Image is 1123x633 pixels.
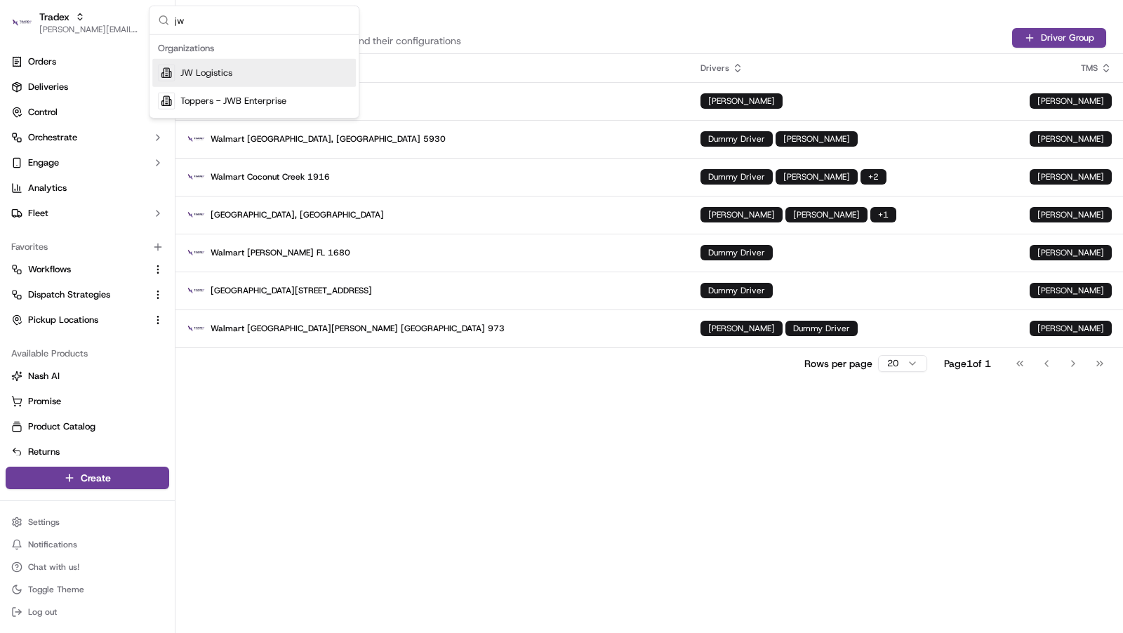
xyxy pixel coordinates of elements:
div: [PERSON_NAME] [1030,207,1112,222]
p: [GEOGRAPHIC_DATA][STREET_ADDRESS] [187,281,678,300]
div: TMS [1030,62,1112,74]
div: Drivers [700,62,1007,74]
div: We're available if you need us! [63,147,193,159]
img: 1679586894394 [187,205,206,225]
button: Chat with us! [6,557,169,577]
button: Settings [6,512,169,532]
span: Dummy Driver [708,171,765,182]
div: Available Products [6,342,169,365]
a: Orders [6,51,169,73]
span: Notifications [28,539,77,550]
span: [PERSON_NAME] [793,209,860,220]
span: [PERSON_NAME] [44,255,114,266]
div: 💻 [119,314,130,326]
span: [DATE] [124,255,153,266]
span: Orchestrate [28,131,77,144]
span: Dummy Driver [708,247,765,258]
a: Returns [11,446,164,458]
span: [PERSON_NAME] [783,133,850,145]
span: Pickup Locations [28,314,98,326]
a: Dispatch Strategies [11,288,147,301]
div: Organizations [152,38,356,59]
button: TradexTradex[PERSON_NAME][EMAIL_ADDRESS][DOMAIN_NAME] [6,6,145,39]
span: Orders [28,55,56,68]
div: 📗 [14,314,25,326]
span: [PERSON_NAME] [783,171,850,182]
span: Chat with us! [28,561,79,573]
span: Log out [28,606,57,618]
a: Promise [11,395,164,408]
span: [PERSON_NAME] [708,95,775,107]
a: 📗Knowledge Base [8,307,113,333]
span: Dummy Driver [708,285,765,296]
img: 1679586894394 [187,129,206,149]
button: Dispatch Strategies [6,284,169,306]
span: Promise [28,395,61,408]
button: Create [6,467,169,489]
p: Welcome 👋 [14,55,255,78]
p: Albemarle, [GEOGRAPHIC_DATA] [187,91,678,111]
a: 💻API Documentation [113,307,231,333]
button: Product Catalog [6,415,169,438]
p: Walmart [PERSON_NAME] FL 1680 [187,243,678,262]
span: JW Logistics [180,67,232,79]
div: Name [187,62,678,74]
div: Start new chat [63,133,230,147]
span: Deliveries [28,81,68,93]
div: [PERSON_NAME] [1030,321,1112,336]
img: Nash [14,13,42,41]
button: See all [218,179,255,196]
button: Returns [6,441,169,463]
div: [PERSON_NAME] [1030,169,1112,185]
button: Promise [6,390,169,413]
button: Log out [6,602,169,622]
button: Pickup Locations [6,309,169,331]
button: Notifications [6,535,169,554]
p: [GEOGRAPHIC_DATA], [GEOGRAPHIC_DATA] [187,205,678,225]
span: Workflows [28,263,71,276]
span: Fleet [28,207,48,220]
p: Rows per page [804,357,872,371]
button: Control [6,101,169,124]
span: Toppers - JWB Enterprise [180,95,286,107]
span: • [117,255,121,266]
img: 1736555255976-a54dd68f-1ca7-489b-9aae-adbdc363a1c4 [14,133,39,159]
span: Dummy Driver [708,133,765,145]
img: 1679586894394 [187,167,206,187]
img: 1679586894394 [187,281,206,300]
a: Powered byPylon [99,347,170,358]
span: Knowledge Base [28,313,107,327]
span: Create [81,471,111,485]
button: Toggle Theme [6,580,169,599]
p: Walmart Coconut Creek 1916 [187,167,678,187]
span: [PERSON_NAME] [708,209,775,220]
button: Engage [6,152,169,174]
button: Tradex [39,10,69,24]
img: 1679586894394 [187,319,206,338]
div: Favorites [6,236,169,258]
button: Start new chat [239,138,255,154]
a: Pickup Locations [11,314,147,326]
a: Analytics [6,177,169,199]
span: Dispatch Strategies [28,288,110,301]
button: Driver Group [1012,28,1106,48]
a: Workflows [11,263,147,276]
a: Deliveries [6,76,169,98]
div: Past conversations [14,182,94,193]
span: Nash AI [28,370,60,382]
span: • [84,217,89,228]
div: + 1 [870,207,896,222]
div: [PERSON_NAME] [1030,93,1112,109]
img: 5e9a9d7314ff4150bce227a61376b483.jpg [29,133,55,159]
button: [PERSON_NAME][EMAIL_ADDRESS][DOMAIN_NAME] [39,24,140,35]
div: [PERSON_NAME] [1030,245,1112,260]
button: Nash AI [6,365,169,387]
button: Fleet [6,202,169,225]
span: Control [28,106,58,119]
p: Walmart [GEOGRAPHIC_DATA][PERSON_NAME] [GEOGRAPHIC_DATA] 973 [187,319,678,338]
div: [PERSON_NAME] [1030,131,1112,147]
div: [PERSON_NAME] [1030,283,1112,298]
div: Page 1 of 1 [944,357,991,371]
span: Dummy Driver [793,323,850,334]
